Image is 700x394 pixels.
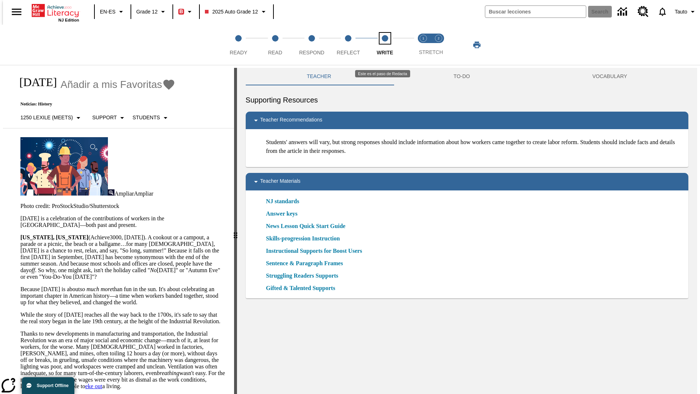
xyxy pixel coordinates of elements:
[392,68,531,85] button: TO-DO
[355,70,410,77] div: Este es el paso de Redacta
[266,271,343,280] a: Struggling Readers Supports
[422,36,424,40] text: 1
[29,267,35,273] em: off
[237,68,697,394] div: activity
[337,50,360,55] span: Reflect
[633,2,653,22] a: Centro de recursos, Se abrirá en una pestaña nueva.
[80,286,112,292] em: so much more
[246,68,688,85] div: Instructional Panel Tabs
[100,8,116,16] span: EN-ES
[175,5,197,18] button: Boost El color de la clase es rojo. Cambiar el color de la clase.
[266,247,362,255] a: Instructional Supports for Boost Users, Se abrirá en una nueva ventana o pestaña
[246,94,688,106] h6: Supporting Resources
[266,284,340,293] a: Gifted & Talented Supports
[254,25,296,65] button: Read step 2 of 5
[179,7,183,16] span: B
[136,8,157,16] span: Grade 12
[428,25,449,65] button: Stretch Respond step 2 of 2
[20,203,225,209] p: Photo credit: ProStockStudio/Shutterstock
[613,2,633,22] a: Centro de información
[291,25,333,65] button: Respond step 3 of 5
[17,111,86,124] button: Seleccione Lexile, 1250 Lexile (Meets)
[132,114,160,121] p: Students
[157,370,179,376] em: breathing
[260,177,301,186] p: Teacher Materials
[205,8,258,16] span: 2025 Auto Grade 12
[129,111,172,124] button: Seleccionar estudiante
[260,116,322,125] p: Teacher Recommendations
[266,259,343,268] a: Sentence & Paragraph Frames, Se abrirá en una nueva ventana o pestaña
[20,286,225,306] p: Because [DATE] is about than fun in the sun. It's about celebrating an important chapter in Ameri...
[134,190,153,197] span: Ampliar
[20,331,225,390] p: Thanks to new developments in manufacturing and transportation, the Industrial Revolution was an ...
[20,234,88,240] strong: [US_STATE], [US_STATE]
[61,78,175,91] button: Añadir a mis Favoritas - Día del Trabajo
[20,234,225,280] p: (Achieve3000, [DATE]). A cookout or a campout, a parade or a picnic, the beach or a ballgame…for ...
[299,50,324,55] span: Respond
[61,79,162,90] span: Añadir a mis Favoritas
[266,209,297,218] a: Answer keys, Se abrirá en una nueva ventana o pestaña
[217,25,260,65] button: Ready step 1 of 5
[485,6,586,18] input: search field
[437,36,439,40] text: 2
[268,50,282,55] span: Read
[202,5,271,18] button: Class: 2025 Auto Grade 12, Selecciona una clase
[20,137,108,196] img: A banner with a blue background shows an illustrated row of diverse men and women dressed in clot...
[419,49,443,55] span: STRETCH
[230,50,247,55] span: Ready
[6,1,27,23] button: Abrir el menú lateral
[133,5,170,18] button: Grado: Grade 12, Elige un grado
[266,138,682,155] p: Students' answers will vary, but strong responses should include information about how workers ca...
[20,215,225,228] p: [DATE] is a celebration of the contributions of workers in the [GEOGRAPHIC_DATA]—both past and pr...
[234,68,237,394] div: Pulsa la tecla de intro o la barra espaciadora y luego presiona las flechas de derecha e izquierd...
[114,190,134,197] span: Ampliar
[150,267,157,273] em: No
[327,25,369,65] button: Reflect step 4 of 5
[246,173,688,190] div: Teacher Materials
[672,5,700,18] button: Perfil/Configuración
[3,68,234,390] div: reading
[89,111,129,124] button: Tipo de apoyo, Support
[266,222,346,231] a: News Lesson Quick Start Guide, Se abrirá en una nueva ventana o pestaña
[108,189,114,196] img: Ampliar
[531,68,688,85] button: VOCABULARY
[413,25,434,65] button: Stretch Read step 1 of 2
[12,101,175,107] p: Noticias: History
[12,76,57,89] h1: [DATE]
[32,3,79,22] div: Portada
[20,114,73,121] p: 1250 Lexile (Meets)
[246,112,688,129] div: Teacher Recommendations
[85,383,102,389] a: eke out
[675,8,687,16] span: Tauto
[92,114,117,121] p: Support
[364,25,406,65] button: Write step 5 of 5
[58,18,79,22] span: NJ Edition
[266,197,304,206] a: NJ standards
[653,2,672,21] a: Notificaciones
[20,312,225,325] p: While the story of [DATE] reaches all the way back to the 1700s, it's safe to say that the real s...
[377,50,393,55] span: Write
[97,5,128,18] button: Language: EN-ES, Selecciona un idioma
[22,377,74,394] button: Support Offline
[246,68,393,85] button: Teacher
[37,383,69,388] span: Support Offline
[266,234,340,243] a: Skills-progression Instruction, Se abrirá en una nueva ventana o pestaña
[465,38,489,51] button: Imprimir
